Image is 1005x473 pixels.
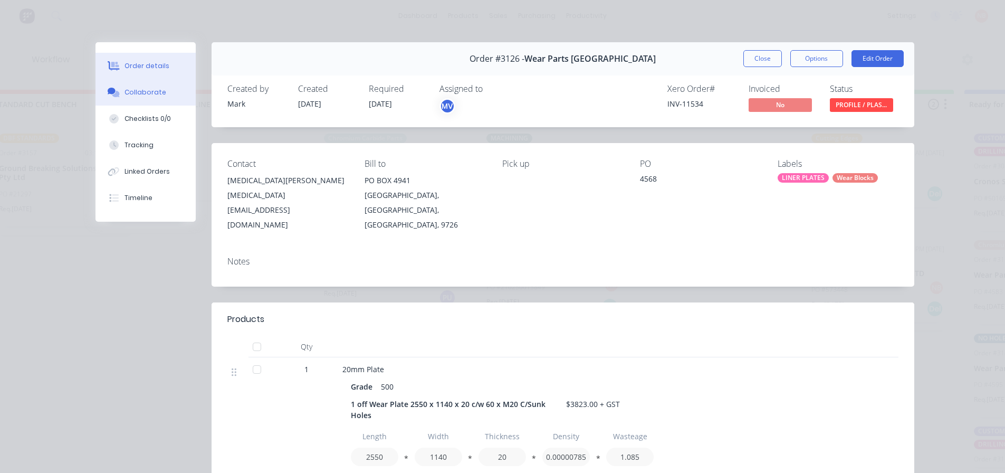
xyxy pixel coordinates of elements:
div: Invoiced [749,84,817,94]
button: Timeline [95,185,196,211]
div: Notes [227,257,898,267]
div: Linked Orders [125,167,170,176]
div: 500 [377,379,398,394]
div: Tracking [125,140,154,150]
div: $3823.00 + GST [562,396,624,412]
div: [MEDICAL_DATA][PERSON_NAME][MEDICAL_DATA][EMAIL_ADDRESS][DOMAIN_NAME] [227,173,348,232]
div: Assigned to [439,84,545,94]
div: LINER PLATES [778,173,829,183]
button: Collaborate [95,79,196,106]
div: Created by [227,84,285,94]
input: Value [606,448,654,466]
div: [MEDICAL_DATA][EMAIL_ADDRESS][DOMAIN_NAME] [227,188,348,232]
input: Value [351,448,398,466]
div: Wear Blocks [832,173,878,183]
span: Wear Parts [GEOGRAPHIC_DATA] [524,54,656,64]
input: Label [478,427,526,446]
span: 1 [304,364,309,375]
div: 1 off Wear Plate 2550 x 1140 x 20 c/w 60 x M20 C/Sunk Holes [351,396,562,423]
input: Label [351,427,398,446]
div: 4568 [640,173,761,188]
button: Edit Order [851,50,904,67]
div: INV-11534 [667,98,736,109]
div: Checklists 0/0 [125,114,171,124]
button: Order details [95,53,196,79]
span: Order #3126 - [470,54,524,64]
button: Options [790,50,843,67]
div: Order details [125,61,169,71]
div: Qty [275,336,338,357]
button: PROFILE / PLAS... [830,98,893,114]
div: [GEOGRAPHIC_DATA], [GEOGRAPHIC_DATA], [GEOGRAPHIC_DATA], 9726 [365,188,485,232]
div: [MEDICAL_DATA][PERSON_NAME] [227,173,348,188]
div: Pick up [502,159,623,169]
input: Value [542,448,590,466]
div: PO BOX 4941 [365,173,485,188]
div: Contact [227,159,348,169]
div: Xero Order # [667,84,736,94]
button: Checklists 0/0 [95,106,196,132]
span: 20mm Plate [342,364,384,374]
span: [DATE] [369,99,392,109]
div: PO BOX 4941[GEOGRAPHIC_DATA], [GEOGRAPHIC_DATA], [GEOGRAPHIC_DATA], 9726 [365,173,485,232]
div: Collaborate [125,88,166,97]
div: Bill to [365,159,485,169]
span: PROFILE / PLAS... [830,98,893,111]
div: Status [830,84,898,94]
div: Grade [351,379,377,394]
div: Created [298,84,356,94]
button: Linked Orders [95,158,196,185]
input: Label [415,427,462,446]
span: [DATE] [298,99,321,109]
div: Labels [778,159,898,169]
span: No [749,98,812,111]
div: PO [640,159,761,169]
button: MV [439,98,455,114]
input: Value [478,448,526,466]
input: Label [606,427,654,446]
input: Label [542,427,590,446]
div: Required [369,84,427,94]
input: Value [415,448,462,466]
div: Timeline [125,193,152,203]
div: Products [227,313,264,326]
button: Tracking [95,132,196,158]
button: Close [743,50,782,67]
div: Mark [227,98,285,109]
